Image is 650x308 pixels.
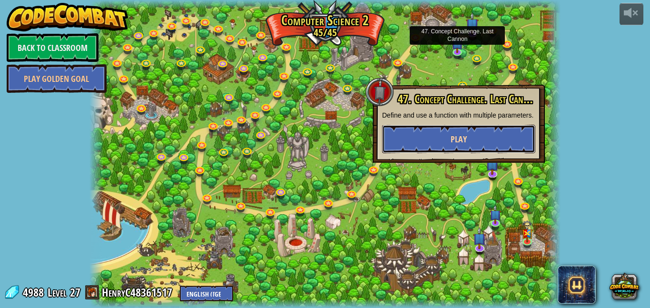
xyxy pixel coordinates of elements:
span: 27 [70,285,80,300]
img: level-banner-unstarted-subscriber.png [466,13,479,35]
button: Play [382,125,535,153]
img: level-banner-unstarted-subscriber.png [452,34,463,53]
img: CodeCombat - Learn how to code by playing a game [7,3,128,31]
span: Play [451,133,467,145]
img: level-banner-unstarted-subscriber.png [473,227,486,249]
span: 47. Concept Challenge. Last Cannon [398,91,539,107]
img: level-banner-unstarted-subscriber.png [486,153,499,175]
span: 4988 [23,285,47,300]
p: Define and use a function with multiple parameters. [382,110,535,120]
a: Play Golden Goal [7,64,107,93]
img: level-banner-multiplayer.png [522,220,532,242]
a: HenryC48361517 [102,285,175,300]
span: Level [48,285,67,300]
button: Adjust volume [620,3,643,25]
a: Back to Classroom [7,33,98,62]
img: level-banner-unstarted-subscriber.png [490,205,501,224]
